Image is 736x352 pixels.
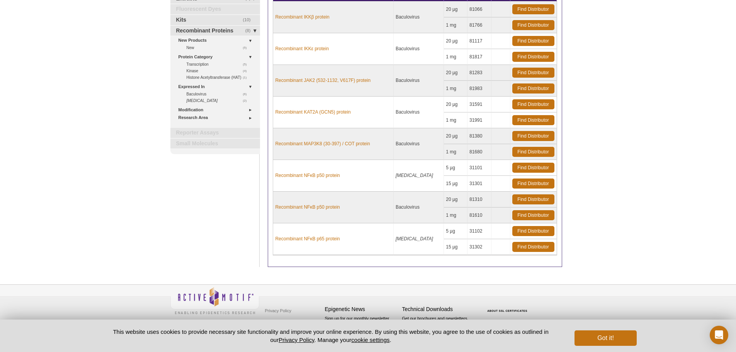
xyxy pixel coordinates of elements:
[512,115,554,125] a: Find Distributor
[275,77,371,84] a: Recombinant JAK2 (532-1132, V617F) protein
[444,17,467,33] td: 1 mg
[710,326,728,344] div: Open Intercom Messenger
[178,36,256,44] a: New Products
[467,17,491,33] td: 81766
[444,112,467,128] td: 1 mg
[394,192,444,223] td: Baculovirus
[325,315,398,342] p: Sign up for our monthly newsletter highlighting recent publications in the field of epigenetics.
[275,140,370,147] a: Recombinant MAP3K8 (30-397) / COT protein
[170,26,260,36] a: (8)Recombinant Proteins
[512,52,554,62] a: Find Distributor
[187,99,218,103] i: [MEDICAL_DATA]
[444,2,467,17] td: 20 µg
[512,147,554,157] a: Find Distributor
[512,99,554,109] a: Find Distributor
[467,144,491,160] td: 81680
[444,207,467,223] td: 1 mg
[512,194,554,204] a: Find Distributor
[170,285,259,316] img: Active Motif,
[170,128,260,138] a: Reporter Assays
[467,2,491,17] td: 81066
[187,44,251,51] a: (5)New
[467,223,491,239] td: 31102
[487,309,527,312] a: ABOUT SSL CERTIFICATES
[479,298,537,315] table: Click to Verify - This site chose Symantec SSL for secure e-commerce and confidential communicati...
[275,14,329,20] a: Recombinant IKKβ protein
[243,61,251,68] span: (5)
[394,97,444,128] td: Baculovirus
[243,15,255,25] span: (10)
[512,20,554,30] a: Find Distributor
[263,316,304,328] a: Terms & Conditions
[187,91,251,97] a: (6)Baculovirus
[467,128,491,144] td: 81380
[243,44,251,51] span: (5)
[325,306,398,313] h4: Epigenetic News
[467,207,491,223] td: 81610
[467,176,491,192] td: 31301
[512,210,554,220] a: Find Distributor
[444,81,467,97] td: 1 mg
[275,109,350,116] a: Recombinant KAT2A (GCN5) protein
[275,172,340,179] a: Recombinant NFκB p50 protein
[512,131,554,141] a: Find Distributor
[170,15,260,25] a: (10)Kits
[512,68,554,78] a: Find Distributor
[467,97,491,112] td: 31591
[402,315,476,335] p: Get our brochures and newsletters, or request them by mail.
[394,2,444,33] td: Baculovirus
[467,33,491,49] td: 81117
[243,91,251,97] span: (6)
[467,65,491,81] td: 81283
[394,33,444,65] td: Baculovirus
[394,128,444,160] td: Baculovirus
[170,4,260,14] a: Fluorescent Dyes
[178,114,256,122] a: Research Area
[512,36,554,46] a: Find Distributor
[243,68,251,74] span: (4)
[444,192,467,207] td: 20 µg
[187,74,251,81] a: (1)Histone Acetyltransferase (HAT)
[467,81,491,97] td: 81983
[512,179,554,189] a: Find Distributor
[178,83,256,91] a: Expressed In
[467,239,491,255] td: 31302
[512,242,554,252] a: Find Distributor
[575,330,636,346] button: Got it!
[512,4,554,14] a: Find Distributor
[187,68,251,74] a: (4)Kinase
[178,106,256,114] a: Modification
[351,337,389,343] button: cookie settings
[512,226,554,236] a: Find Distributor
[243,74,251,81] span: (1)
[396,236,433,241] i: [MEDICAL_DATA]
[275,45,329,52] a: Recombinant IKKε protein
[444,97,467,112] td: 20 µg
[444,223,467,239] td: 5 µg
[444,128,467,144] td: 20 µg
[275,204,340,211] a: Recombinant NFκB p50 protein
[243,97,251,104] span: (2)
[275,235,340,242] a: Recombinant NFκB p65 protein
[279,337,314,343] a: Privacy Policy
[100,328,562,344] p: This website uses cookies to provide necessary site functionality and improve your online experie...
[467,49,491,65] td: 81817
[467,160,491,176] td: 31101
[444,144,467,160] td: 1 mg
[396,173,433,178] i: [MEDICAL_DATA]
[187,61,251,68] a: (5)Transcription
[512,83,554,94] a: Find Distributor
[444,176,467,192] td: 15 µg
[245,26,255,36] span: (8)
[444,65,467,81] td: 20 µg
[467,192,491,207] td: 81310
[444,160,467,176] td: 5 µg
[402,306,476,313] h4: Technical Downloads
[444,239,467,255] td: 15 µg
[187,97,251,104] a: (2) [MEDICAL_DATA]
[170,139,260,149] a: Small Molecules
[263,305,293,316] a: Privacy Policy
[467,112,491,128] td: 31991
[394,65,444,97] td: Baculovirus
[512,163,554,173] a: Find Distributor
